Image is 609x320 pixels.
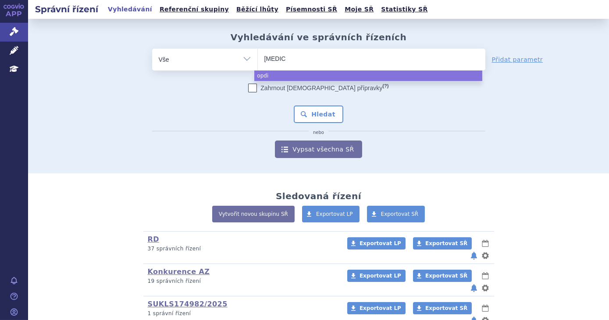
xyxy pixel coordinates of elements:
[360,305,401,311] span: Exportovat LP
[381,211,419,217] span: Exportovat SŘ
[28,3,105,15] h2: Správní řízení
[378,4,430,15] a: Statistiky SŘ
[309,130,328,135] i: nebo
[382,83,388,89] abbr: (?)
[347,302,406,314] a: Exportovat LP
[347,237,406,250] a: Exportovat LP
[425,273,467,279] span: Exportovat SŘ
[492,55,543,64] a: Přidat parametr
[360,240,401,246] span: Exportovat LP
[234,4,281,15] a: Běžící lhůty
[413,302,472,314] a: Exportovat SŘ
[413,270,472,282] a: Exportovat SŘ
[425,240,467,246] span: Exportovat SŘ
[481,303,490,313] button: lhůty
[231,32,407,42] h2: Vyhledávání ve správních řízeních
[481,283,490,293] button: nastavení
[148,310,336,317] p: 1 správní řízení
[367,206,425,222] a: Exportovat SŘ
[481,238,490,249] button: lhůty
[302,206,360,222] a: Exportovat LP
[276,191,361,201] h2: Sledovaná řízení
[294,105,343,123] button: Hledat
[316,211,353,217] span: Exportovat LP
[342,4,376,15] a: Moje SŘ
[470,283,478,293] button: notifikace
[105,4,155,15] a: Vyhledávání
[275,141,362,158] a: Vypsat všechna SŘ
[157,4,231,15] a: Referenční skupiny
[413,237,472,250] a: Exportovat SŘ
[254,70,482,81] li: opdi
[148,300,228,308] a: SUKLS174982/2025
[148,267,210,276] a: Konkurence AZ
[248,84,388,92] label: Zahrnout [DEMOGRAPHIC_DATA] přípravky
[148,278,336,285] p: 19 správních řízení
[347,270,406,282] a: Exportovat LP
[470,250,478,261] button: notifikace
[212,206,295,222] a: Vytvořit novou skupinu SŘ
[283,4,340,15] a: Písemnosti SŘ
[148,235,159,243] a: RD
[425,305,467,311] span: Exportovat SŘ
[481,250,490,261] button: nastavení
[148,245,336,253] p: 37 správních řízení
[481,271,490,281] button: lhůty
[360,273,401,279] span: Exportovat LP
